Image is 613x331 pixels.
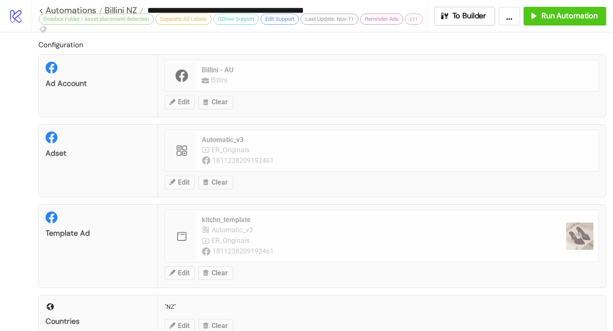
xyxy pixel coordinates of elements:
button: Run Automation [524,7,606,26]
button: ... [498,7,520,26]
div: Supports Ad Labels [155,14,212,25]
button: To Builder [434,7,496,26]
a: Billini NZ [103,6,143,14]
span: Billini NZ [103,5,137,16]
div: Edit Support [261,14,299,25]
div: Dropbox Folder / Asset placement detection [39,14,154,25]
span: To Builder [453,11,487,21]
span: Run Automation [541,11,598,21]
h2: Configuration [38,39,606,50]
div: Reminder Ads [360,14,403,25]
div: Last Update: Nov-11 [301,14,358,25]
a: < Automations [39,6,103,14]
div: GDrive Support [213,14,259,25]
div: v11 [405,14,423,25]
